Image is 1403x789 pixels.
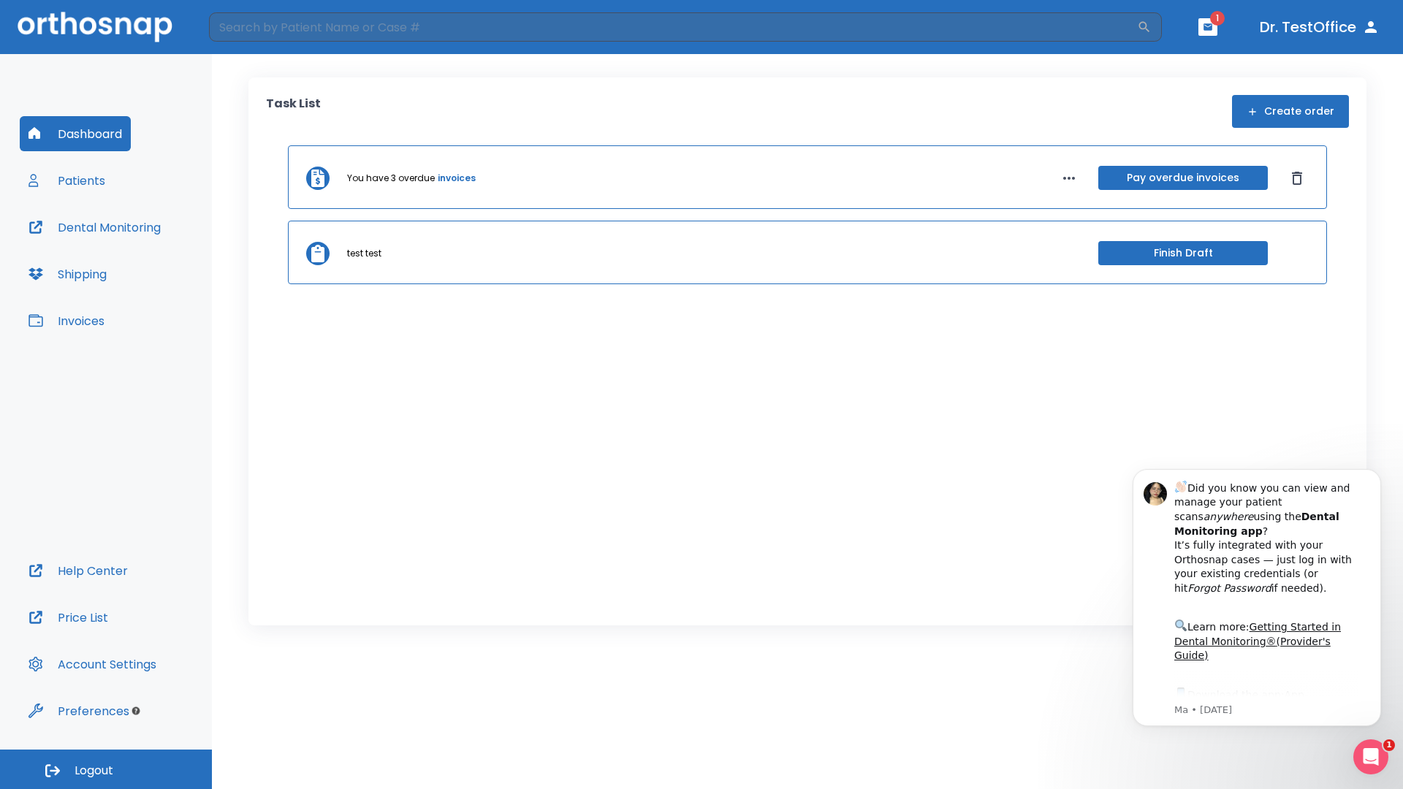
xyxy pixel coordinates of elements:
[20,210,170,245] button: Dental Monitoring
[64,242,194,268] a: App Store
[1232,95,1349,128] button: Create order
[1353,739,1388,774] iframe: Intercom live chat
[129,704,142,717] div: Tooltip anchor
[20,256,115,291] button: Shipping
[20,163,114,198] button: Patients
[347,172,435,185] p: You have 3 overdue
[438,172,476,185] a: invoices
[64,256,248,270] p: Message from Ma, sent 3w ago
[75,763,113,779] span: Logout
[18,12,172,42] img: Orthosnap
[266,95,321,128] p: Task List
[20,600,117,635] button: Price List
[1111,447,1403,750] iframe: Intercom notifications message
[209,12,1137,42] input: Search by Patient Name or Case #
[1210,11,1225,26] span: 1
[347,247,381,260] p: test test
[1285,167,1309,190] button: Dismiss
[20,553,137,588] button: Help Center
[1254,14,1385,40] button: Dr. TestOffice
[1098,241,1268,265] button: Finish Draft
[1098,166,1268,190] button: Pay overdue invoices
[248,31,259,43] button: Dismiss notification
[20,116,131,151] button: Dashboard
[64,238,248,313] div: Download the app: | ​ Let us know if you need help getting started!
[1383,739,1395,751] span: 1
[20,647,165,682] button: Account Settings
[20,303,113,338] button: Invoices
[20,693,138,728] button: Preferences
